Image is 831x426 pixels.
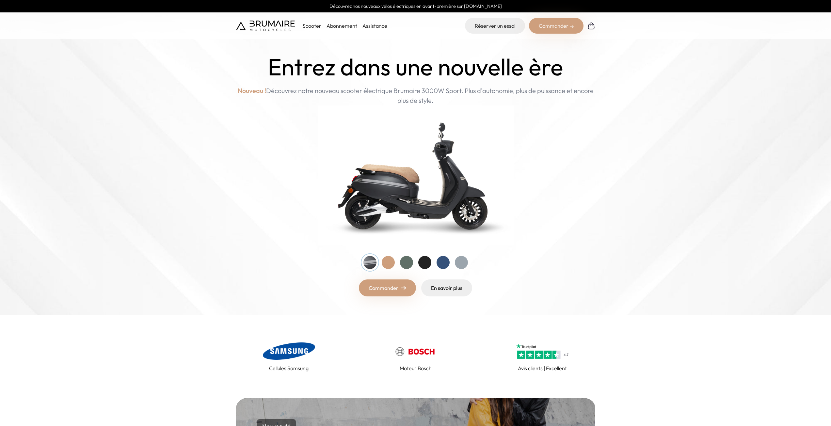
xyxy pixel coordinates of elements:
[236,341,342,372] a: Cellules Samsung
[400,364,432,372] p: Moteur Bosch
[465,18,525,34] a: Réserver un essai
[238,86,266,96] span: Nouveau !
[359,279,416,296] a: Commander
[269,364,309,372] p: Cellules Samsung
[529,18,583,34] div: Commander
[363,341,469,372] a: Moteur Bosch
[587,22,595,30] img: Panier
[570,25,574,29] img: right-arrow-2.png
[518,364,567,372] p: Avis clients | Excellent
[362,23,387,29] a: Assistance
[268,54,563,81] h1: Entrez dans une nouvelle ère
[236,21,295,31] img: Brumaire Motocycles
[489,341,595,372] a: Avis clients | Excellent
[327,23,357,29] a: Abonnement
[401,286,406,290] img: right-arrow.png
[303,22,321,30] p: Scooter
[421,279,472,296] a: En savoir plus
[236,86,595,105] p: Découvrez notre nouveau scooter électrique Brumaire 3000W Sport. Plus d'autonomie, plus de puissa...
